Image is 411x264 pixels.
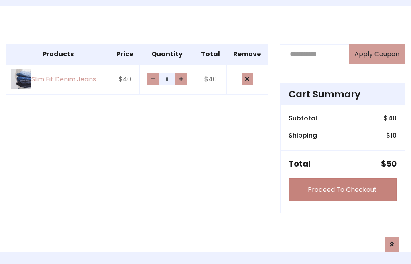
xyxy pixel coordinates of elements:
[195,64,226,95] td: $40
[391,131,397,140] span: 10
[388,114,397,123] span: 40
[289,114,317,122] h6: Subtotal
[6,44,110,64] th: Products
[195,44,226,64] th: Total
[226,44,268,64] th: Remove
[110,44,140,64] th: Price
[386,158,397,169] span: 50
[384,114,397,122] h6: $
[110,64,140,95] td: $40
[381,159,397,169] h5: $
[386,132,397,139] h6: $
[289,178,397,201] a: Proceed To Checkout
[289,89,397,100] h4: Cart Summary
[289,159,311,169] h5: Total
[11,69,105,89] a: Slim Fit Denim Jeans
[289,132,317,139] h6: Shipping
[140,44,195,64] th: Quantity
[349,44,405,64] button: Apply Coupon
